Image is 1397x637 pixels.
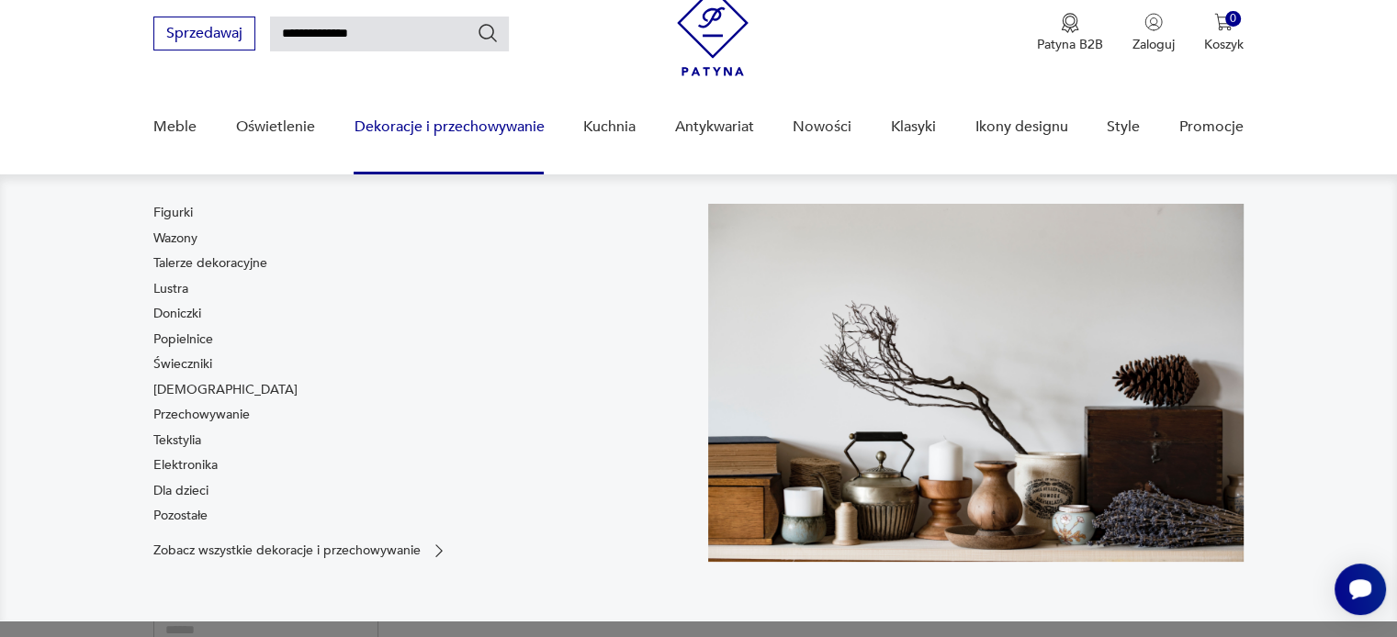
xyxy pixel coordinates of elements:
button: 0Koszyk [1204,13,1244,53]
a: Figurki [153,204,193,222]
p: Zaloguj [1132,36,1175,53]
a: Dekoracje i przechowywanie [354,92,544,162]
a: Przechowywanie [153,406,250,424]
a: Style [1107,92,1140,162]
div: 0 [1225,11,1241,27]
button: Patyna B2B [1037,13,1103,53]
a: Doniczki [153,305,201,323]
a: Świeczniki [153,355,212,374]
a: Klasyki [891,92,936,162]
img: Ikona koszyka [1214,13,1233,31]
a: Zobacz wszystkie dekoracje i przechowywanie [153,542,448,560]
a: Lustra [153,280,188,298]
button: Szukaj [477,22,499,44]
img: Ikonka użytkownika [1144,13,1163,31]
a: Ikona medaluPatyna B2B [1037,13,1103,53]
button: Sprzedawaj [153,17,255,50]
iframe: Smartsupp widget button [1335,564,1386,615]
p: Koszyk [1204,36,1244,53]
a: [DEMOGRAPHIC_DATA] [153,381,298,399]
a: Wazony [153,229,197,248]
p: Patyna B2B [1037,36,1103,53]
a: Nowości [793,92,851,162]
a: Pozostałe [153,507,208,525]
a: Tekstylia [153,431,201,450]
a: Talerze dekoracyjne [153,254,267,273]
a: Elektronika [153,456,218,475]
a: Dla dzieci [153,482,208,500]
img: cfa44e985ea346226f89ee8969f25989.jpg [708,204,1244,561]
a: Kuchnia [583,92,636,162]
a: Promocje [1179,92,1244,162]
img: Ikona medalu [1061,13,1079,33]
a: Meble [153,92,197,162]
a: Sprzedawaj [153,28,255,41]
a: Antykwariat [675,92,754,162]
p: Zobacz wszystkie dekoracje i przechowywanie [153,544,421,556]
a: Popielnice [153,330,213,349]
a: Oświetlenie [236,92,315,162]
button: Zaloguj [1132,13,1175,53]
a: Ikony designu [975,92,1067,162]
